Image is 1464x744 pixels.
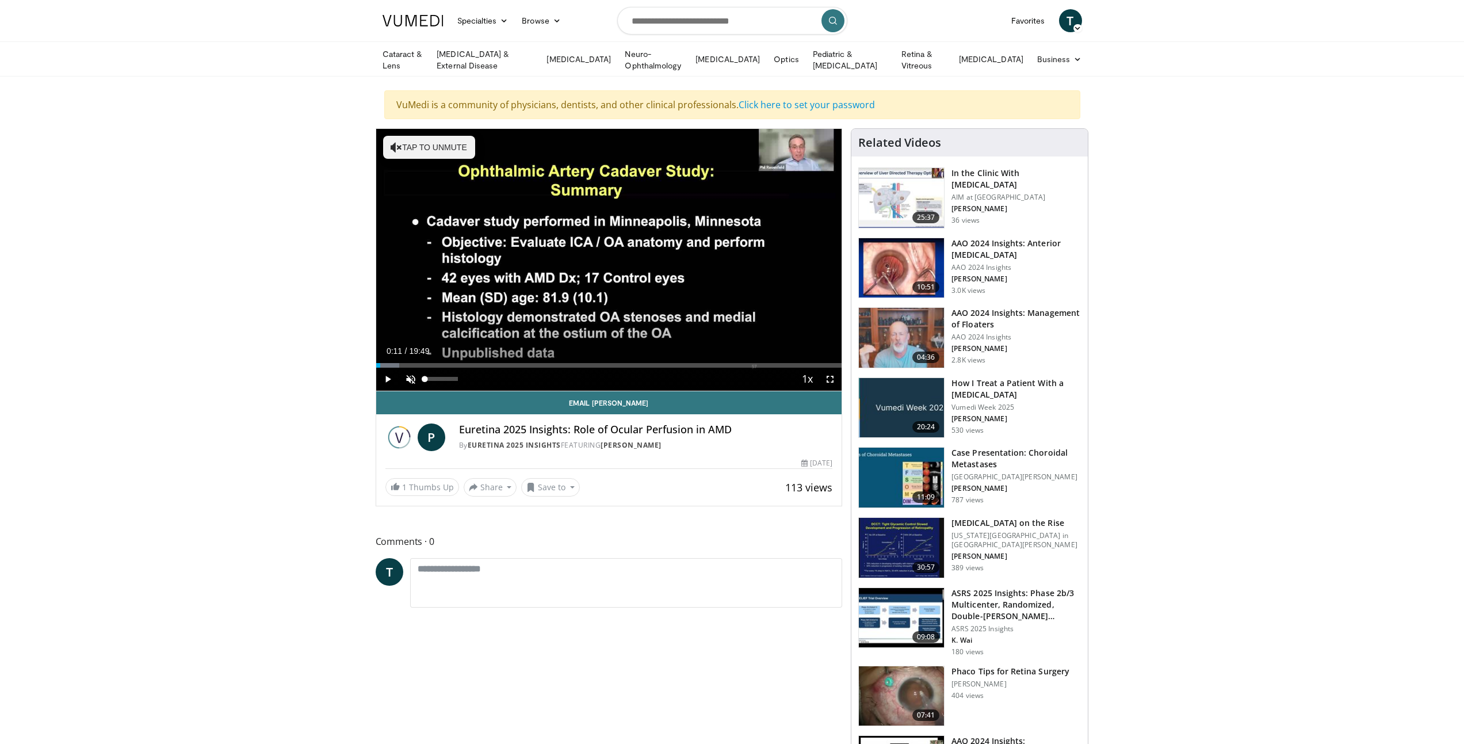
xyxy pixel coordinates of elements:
[951,680,1069,689] p: [PERSON_NAME]
[951,531,1081,550] p: [US_STATE][GEOGRAPHIC_DATA] in [GEOGRAPHIC_DATA][PERSON_NAME]
[912,281,940,293] span: 10:51
[450,9,515,32] a: Specialties
[912,709,940,721] span: 07:41
[425,377,458,381] div: Volume Level
[689,48,767,71] a: [MEDICAL_DATA]
[405,346,407,356] span: /
[951,552,1081,561] p: [PERSON_NAME]
[858,447,1081,508] a: 11:09 Case Presentation: Choroidal Metastases [GEOGRAPHIC_DATA][PERSON_NAME] [PERSON_NAME] 787 views
[952,48,1030,71] a: [MEDICAL_DATA]
[601,440,662,450] a: [PERSON_NAME]
[515,9,568,32] a: Browse
[617,7,847,35] input: Search topics, interventions
[376,368,399,391] button: Play
[895,48,952,71] a: Retina & Vitreous
[951,484,1081,493] p: [PERSON_NAME]
[859,518,944,578] img: 4ce8c11a-29c2-4c44-a801-4e6d49003971.150x105_q85_crop-smart_upscale.jpg
[859,666,944,726] img: 2b0bc81e-4ab6-4ab1-8b29-1f6153f15110.150x105_q85_crop-smart_upscale.jpg
[1004,9,1052,32] a: Favorites
[858,666,1081,727] a: 07:41 Phaco Tips for Retina Surgery [PERSON_NAME] 404 views
[618,48,689,71] a: Neuro-Ophthalmology
[858,238,1081,299] a: 10:51 AAO 2024 Insights: Anterior [MEDICAL_DATA] AAO 2024 Insights [PERSON_NAME] 3.0K views
[858,517,1081,578] a: 30:57 [MEDICAL_DATA] on the Rise [US_STATE][GEOGRAPHIC_DATA] in [GEOGRAPHIC_DATA][PERSON_NAME] [P...
[951,624,1081,634] p: ASRS 2025 Insights
[1059,9,1082,32] a: T
[859,308,944,368] img: 8e655e61-78ac-4b3e-a4e7-f43113671c25.150x105_q85_crop-smart_upscale.jpg
[951,647,984,657] p: 180 views
[912,421,940,433] span: 20:24
[951,666,1069,677] h3: Phaco Tips for Retina Surgery
[806,48,895,71] a: Pediatric & [MEDICAL_DATA]
[951,563,984,573] p: 389 views
[951,356,985,365] p: 2.8K views
[376,534,843,549] span: Comments 0
[951,274,1081,284] p: [PERSON_NAME]
[376,129,842,391] video-js: Video Player
[951,307,1081,330] h3: AAO 2024 Insights: Management of Floaters
[384,90,1080,119] div: VuMedi is a community of physicians, dentists, and other clinical professionals.
[468,440,561,450] a: Euretina 2025 Insights
[418,423,445,451] a: P
[376,558,403,586] a: T
[951,447,1081,470] h3: Case Presentation: Choroidal Metastases
[858,307,1081,368] a: 04:36 AAO 2024 Insights: Management of Floaters AAO 2024 Insights [PERSON_NAME] 2.8K views
[951,204,1081,213] p: [PERSON_NAME]
[858,167,1081,228] a: 25:37 In the Clinic With [MEDICAL_DATA] AIM at [GEOGRAPHIC_DATA] [PERSON_NAME] 36 views
[951,587,1081,622] h3: ASRS 2025 Insights: Phase 2b/3 Multicenter, Randomized, Double-[PERSON_NAME]…
[951,238,1081,261] h3: AAO 2024 Insights: Anterior [MEDICAL_DATA]
[385,478,459,496] a: 1 Thumbs Up
[376,391,842,414] a: Email [PERSON_NAME]
[951,193,1081,202] p: AIM at [GEOGRAPHIC_DATA]
[459,423,833,436] h4: Euretina 2025 Insights: Role of Ocular Perfusion in AMD
[859,168,944,228] img: 79b7ca61-ab04-43f8-89ee-10b6a48a0462.150x105_q85_crop-smart_upscale.jpg
[399,368,422,391] button: Unmute
[385,423,413,451] img: Euretina 2025 Insights
[859,238,944,298] img: fd942f01-32bb-45af-b226-b96b538a46e6.150x105_q85_crop-smart_upscale.jpg
[785,480,832,494] span: 113 views
[387,346,402,356] span: 0:11
[796,368,819,391] button: Playback Rate
[912,491,940,503] span: 11:09
[912,562,940,573] span: 30:57
[951,333,1081,342] p: AAO 2024 Insights
[951,414,1081,423] p: [PERSON_NAME]
[859,588,944,648] img: 5ecb1300-18cb-4c0f-a8aa-cdae21dd4259.150x105_q85_crop-smart_upscale.jpg
[376,48,430,71] a: Cataract & Lens
[951,636,1081,645] p: K. Wai
[858,377,1081,438] a: 20:24 How I Treat a Patient With a [MEDICAL_DATA] Vumedi Week 2025 [PERSON_NAME] 530 views
[912,352,940,363] span: 04:36
[912,212,940,223] span: 25:37
[1030,48,1089,71] a: Business
[409,346,429,356] span: 19:49
[858,587,1081,657] a: 09:08 ASRS 2025 Insights: Phase 2b/3 Multicenter, Randomized, Double-[PERSON_NAME]… ASRS 2025 Ins...
[951,167,1081,190] h3: In the Clinic With [MEDICAL_DATA]
[951,403,1081,412] p: Vumedi Week 2025
[951,216,980,225] p: 36 views
[801,458,832,468] div: [DATE]
[383,136,475,159] button: Tap to unmute
[951,286,985,295] p: 3.0K views
[912,631,940,643] span: 09:08
[951,691,984,700] p: 404 views
[430,48,540,71] a: [MEDICAL_DATA] & External Disease
[464,478,517,497] button: Share
[859,448,944,508] img: 9cedd946-ce28-4f52-ae10-6f6d7f6f31c7.150x105_q85_crop-smart_upscale.jpg
[819,368,842,391] button: Fullscreen
[540,48,618,71] a: [MEDICAL_DATA]
[951,263,1081,272] p: AAO 2024 Insights
[951,495,984,505] p: 787 views
[951,377,1081,400] h3: How I Treat a Patient With a [MEDICAL_DATA]
[383,15,444,26] img: VuMedi Logo
[376,363,842,368] div: Progress Bar
[739,98,875,111] a: Click here to set your password
[858,136,941,150] h4: Related Videos
[951,426,984,435] p: 530 views
[951,344,1081,353] p: [PERSON_NAME]
[767,48,805,71] a: Optics
[521,478,580,497] button: Save to
[459,440,833,451] div: By FEATURING
[951,517,1081,529] h3: [MEDICAL_DATA] on the Rise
